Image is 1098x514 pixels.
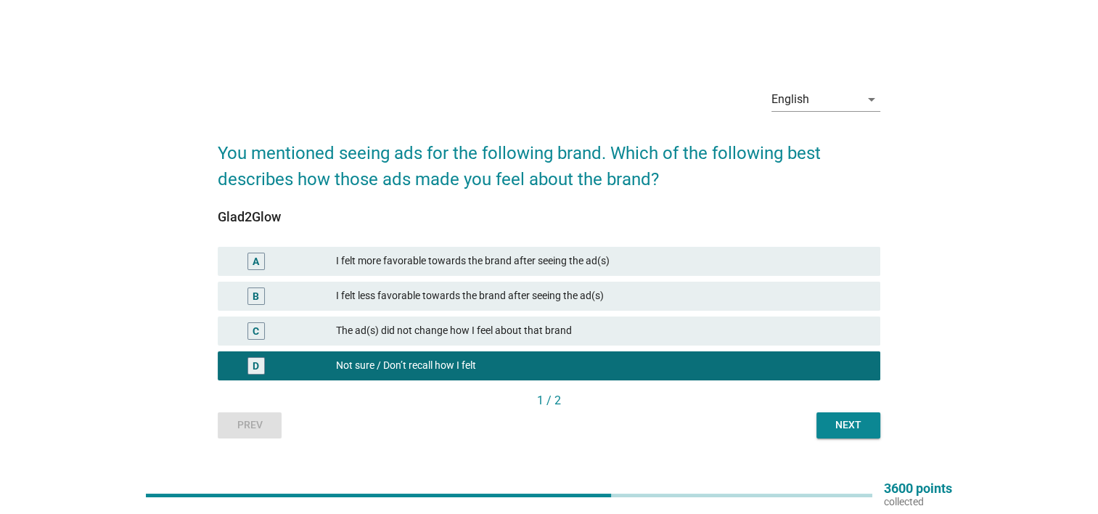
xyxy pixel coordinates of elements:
[771,93,809,106] div: English
[336,287,869,305] div: I felt less favorable towards the brand after seeing the ad(s)
[218,126,880,192] h2: You mentioned seeing ads for the following brand. Which of the following best describes how those...
[863,91,880,108] i: arrow_drop_down
[253,253,259,269] div: A
[336,322,869,340] div: The ad(s) did not change how I feel about that brand
[218,207,880,227] div: Glad2Glow
[336,253,869,270] div: I felt more favorable towards the brand after seeing the ad(s)
[816,412,880,438] button: Next
[884,482,952,495] p: 3600 points
[884,495,952,508] p: collected
[218,392,880,409] div: 1 / 2
[253,358,259,373] div: D
[253,288,259,303] div: B
[253,323,259,338] div: C
[828,417,869,433] div: Next
[336,357,869,375] div: Not sure / Don’t recall how I felt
